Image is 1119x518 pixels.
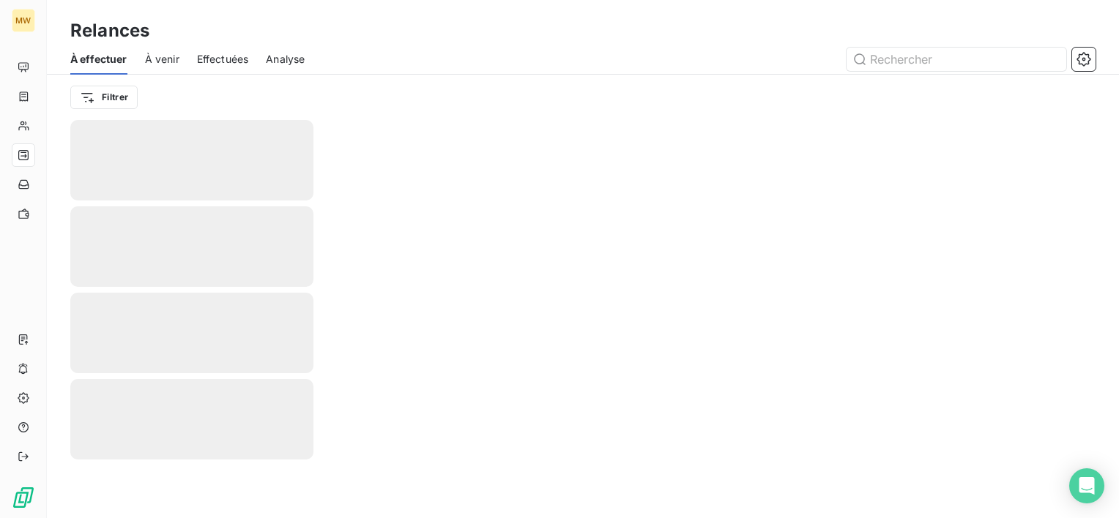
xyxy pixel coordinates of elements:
span: Analyse [266,52,305,67]
div: Open Intercom Messenger [1069,468,1104,503]
img: Logo LeanPay [12,486,35,509]
input: Rechercher [847,48,1066,71]
span: À venir [145,52,179,67]
button: Filtrer [70,86,138,109]
span: Effectuées [197,52,249,67]
div: MW [12,9,35,32]
h3: Relances [70,18,149,44]
span: À effectuer [70,52,127,67]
